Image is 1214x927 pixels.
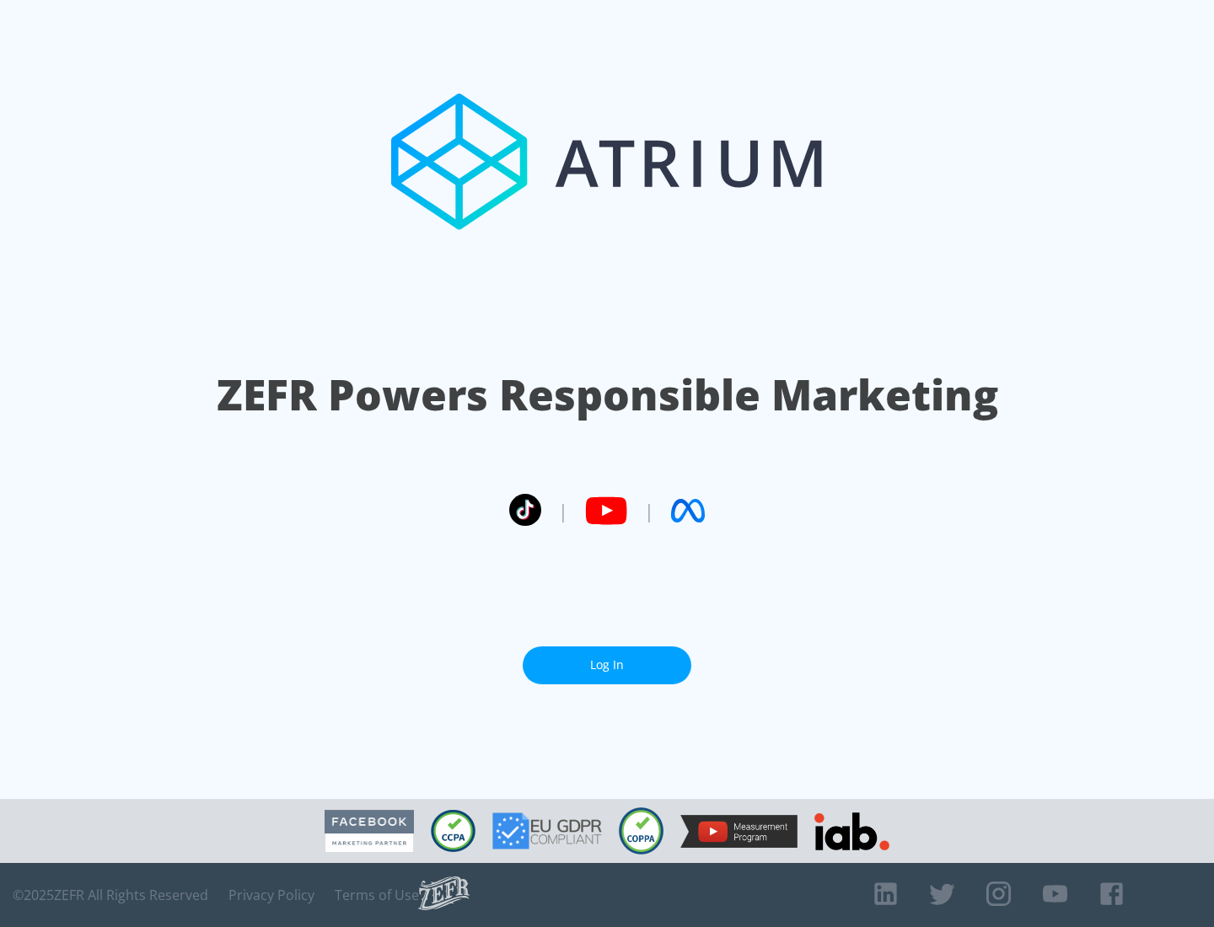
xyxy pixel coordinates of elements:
a: Privacy Policy [228,887,314,903]
a: Terms of Use [335,887,419,903]
img: YouTube Measurement Program [680,815,798,848]
span: © 2025 ZEFR All Rights Reserved [13,887,208,903]
img: GDPR Compliant [492,812,602,849]
h1: ZEFR Powers Responsible Marketing [217,366,998,424]
a: Log In [523,646,691,684]
img: CCPA Compliant [431,810,475,852]
img: COPPA Compliant [619,807,663,855]
img: IAB [814,812,889,850]
span: | [644,498,654,523]
span: | [558,498,568,523]
img: Facebook Marketing Partner [325,810,414,853]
